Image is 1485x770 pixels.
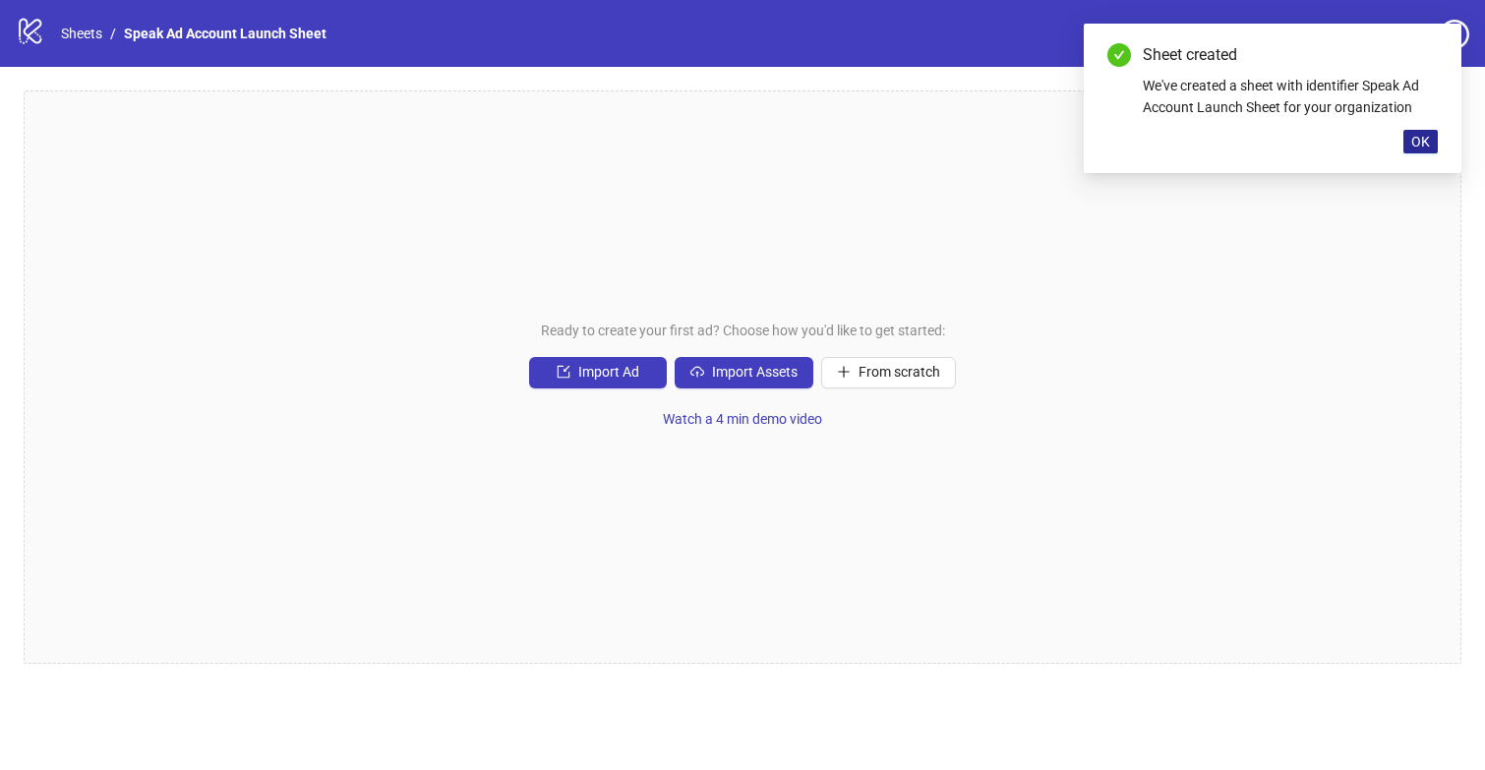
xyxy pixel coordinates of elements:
[1107,43,1131,67] span: check-circle
[541,320,945,341] span: Ready to create your first ad? Choose how you'd like to get started:
[1411,134,1430,149] span: OK
[557,365,570,379] span: import
[821,357,956,388] button: From scratch
[529,357,667,388] button: Import Ad
[57,23,106,44] a: Sheets
[837,365,851,379] span: plus
[1329,20,1432,51] a: Settings
[110,23,116,44] li: /
[578,364,639,380] span: Import Ad
[1403,130,1438,153] button: OK
[1143,43,1438,67] div: Sheet created
[712,364,798,380] span: Import Assets
[675,357,813,388] button: Import Assets
[859,364,940,380] span: From scratch
[663,411,822,427] span: Watch a 4 min demo video
[1143,75,1438,118] div: We've created a sheet with identifier Speak Ad Account Launch Sheet for your organization
[647,404,838,436] button: Watch a 4 min demo video
[690,365,704,379] span: cloud-upload
[1416,43,1438,65] a: Close
[120,23,330,44] a: Speak Ad Account Launch Sheet
[1440,20,1469,49] span: question-circle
